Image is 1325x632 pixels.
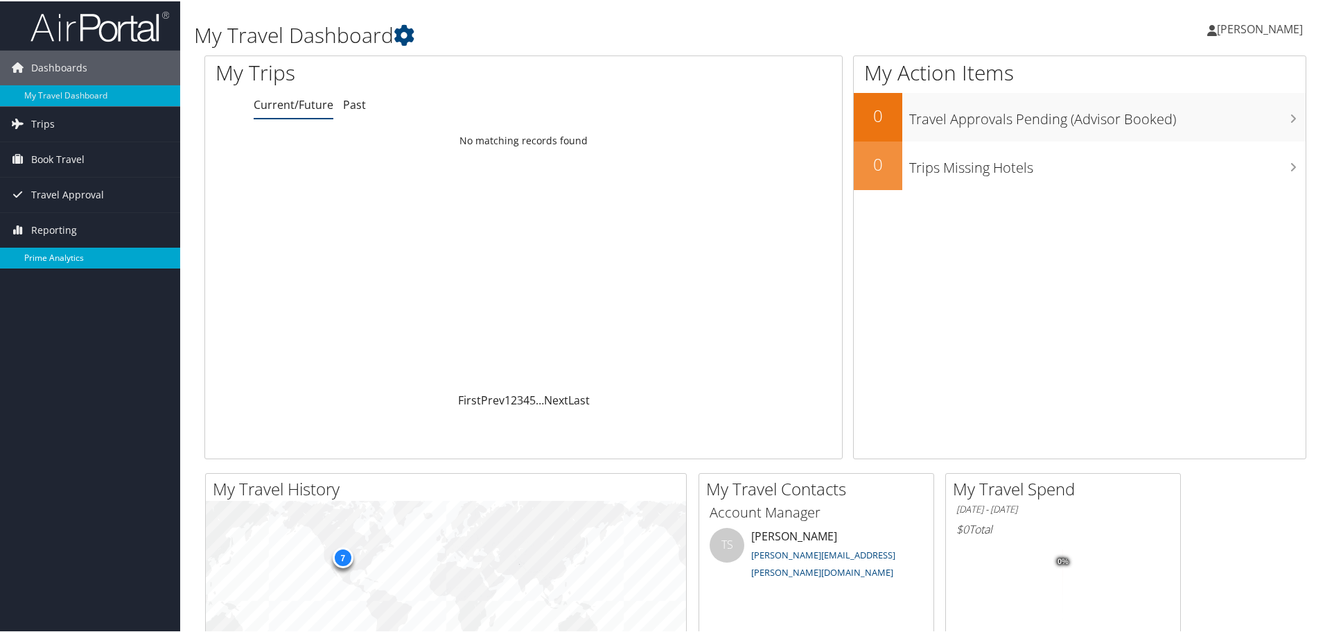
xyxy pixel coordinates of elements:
td: No matching records found [205,127,842,152]
h1: My Travel Dashboard [194,19,942,49]
span: … [536,391,544,407]
a: First [458,391,481,407]
a: 2 [511,391,517,407]
tspan: 0% [1058,556,1069,565]
a: 3 [517,391,523,407]
a: 5 [529,391,536,407]
span: [PERSON_NAME] [1217,20,1303,35]
a: 1 [504,391,511,407]
h2: My Travel History [213,476,686,499]
span: Travel Approval [31,176,104,211]
div: 7 [332,546,353,567]
a: [PERSON_NAME][EMAIL_ADDRESS][PERSON_NAME][DOMAIN_NAME] [751,547,895,578]
a: [PERSON_NAME] [1207,7,1317,49]
h2: 0 [854,151,902,175]
h1: My Action Items [854,57,1306,86]
a: Prev [481,391,504,407]
h2: My Travel Spend [953,476,1180,499]
span: Trips [31,105,55,140]
a: 4 [523,391,529,407]
span: Book Travel [31,141,85,176]
a: Last [568,391,590,407]
img: airportal-logo.png [30,9,169,42]
h2: My Travel Contacts [706,476,933,499]
h3: Travel Approvals Pending (Advisor Booked) [909,101,1306,128]
div: TS [710,527,744,561]
h3: Trips Missing Hotels [909,150,1306,176]
h6: Total [956,520,1170,536]
span: Reporting [31,212,77,246]
h6: [DATE] - [DATE] [956,502,1170,515]
a: 0Travel Approvals Pending (Advisor Booked) [854,92,1306,140]
span: $0 [956,520,969,536]
h3: Account Manager [710,502,923,521]
a: Past [343,96,366,111]
span: Dashboards [31,49,87,84]
a: Current/Future [254,96,333,111]
h1: My Trips [216,57,566,86]
li: [PERSON_NAME] [703,527,930,583]
a: Next [544,391,568,407]
a: 0Trips Missing Hotels [854,140,1306,189]
h2: 0 [854,103,902,126]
